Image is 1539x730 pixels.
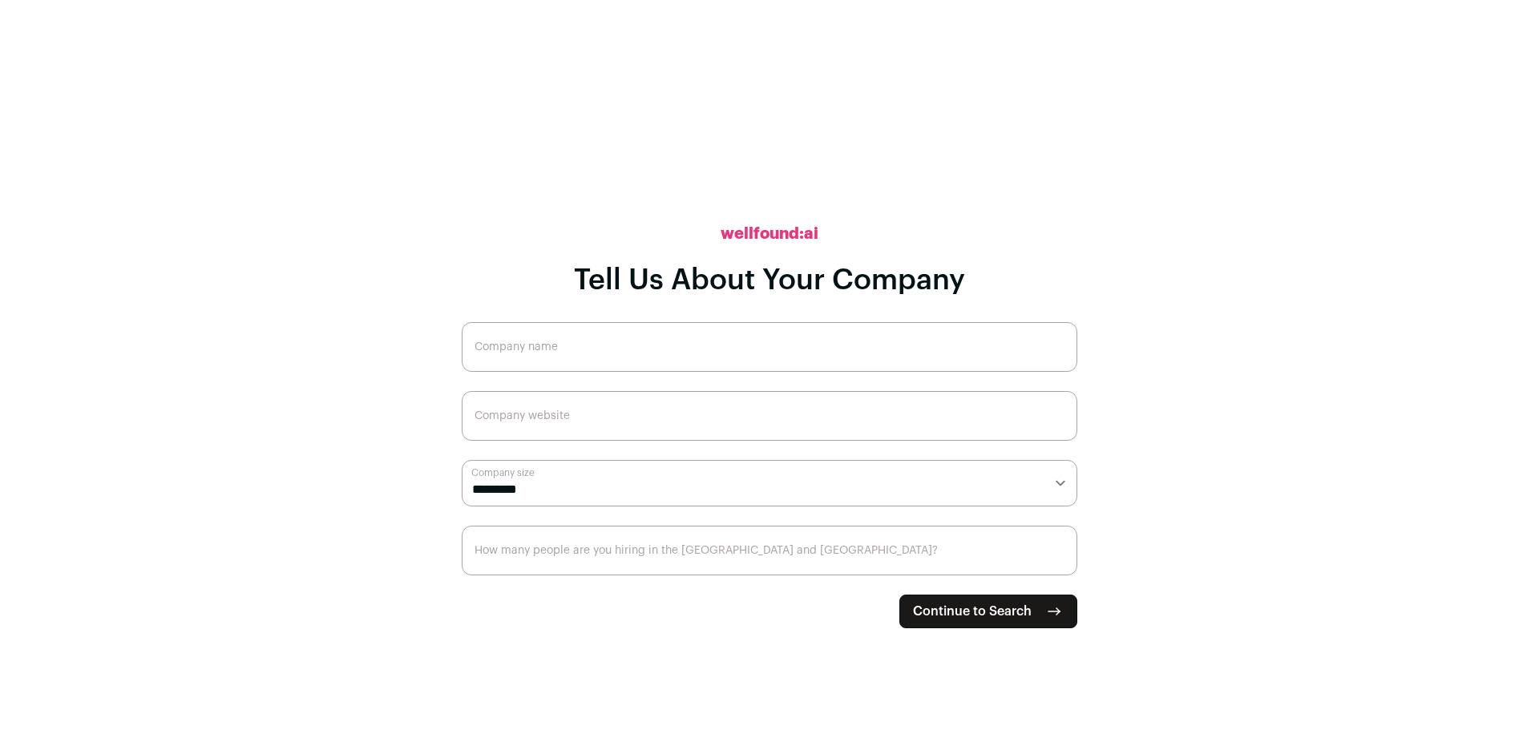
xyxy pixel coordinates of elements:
[721,223,818,245] h2: wellfound:ai
[913,602,1032,621] span: Continue to Search
[462,391,1077,441] input: Company website
[462,526,1077,575] input: How many people are you hiring in the US and Canada?
[899,595,1077,628] button: Continue to Search
[574,264,965,296] h1: Tell Us About Your Company
[462,322,1077,372] input: Company name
